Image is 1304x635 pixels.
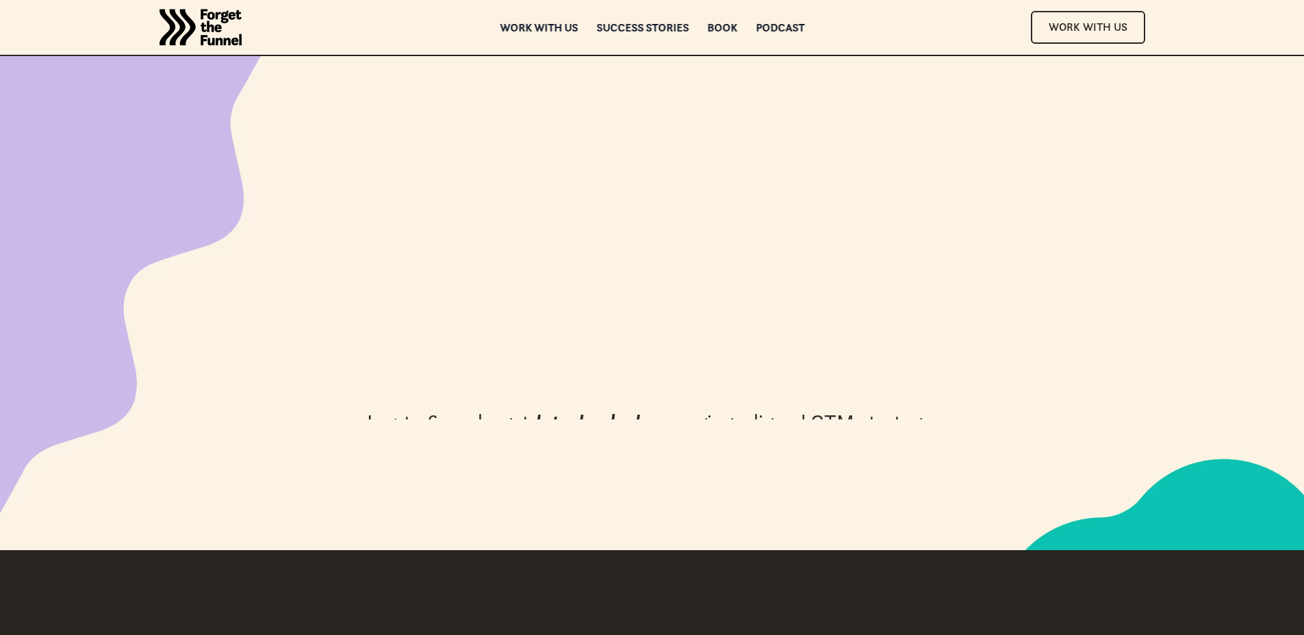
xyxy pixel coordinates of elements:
[596,23,689,32] a: Success Stories
[707,23,737,32] a: Book
[756,23,804,32] a: Podcast
[530,409,640,435] em: data-backed
[1031,11,1145,43] a: Work With Us
[361,409,943,464] div: In 4 to 6 weeks get messaging, aligned GTM strategy, and a to move forward with confidence.
[500,23,578,32] a: Work with us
